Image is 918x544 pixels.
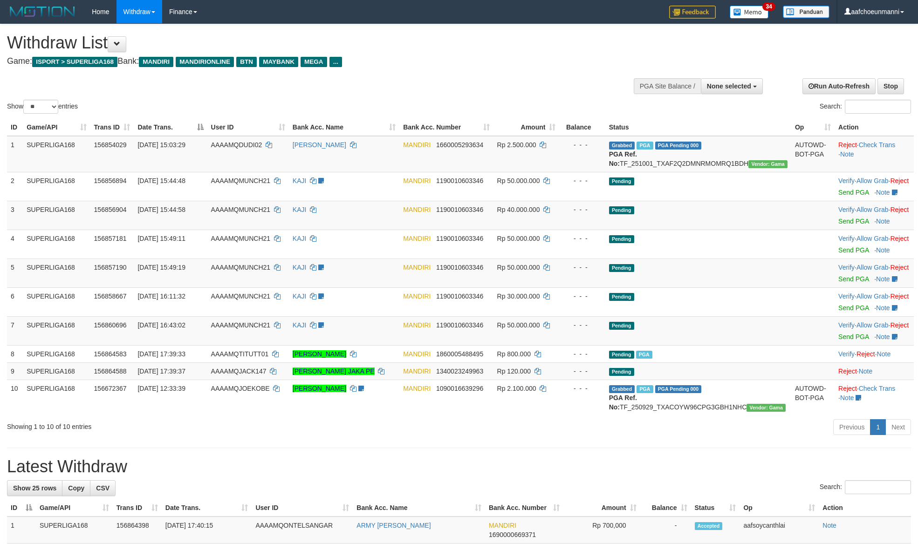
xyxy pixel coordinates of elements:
[609,206,634,214] span: Pending
[838,206,855,213] a: Verify
[236,57,257,67] span: BTN
[877,78,904,94] a: Stop
[870,419,886,435] a: 1
[497,367,531,375] span: Rp 120.000
[838,367,857,375] a: Reject
[845,480,911,494] input: Search:
[403,206,431,213] span: MANDIRI
[701,78,763,94] button: None selected
[838,333,869,340] a: Send PGA
[856,350,875,358] a: Reject
[293,385,346,392] a: [PERSON_NAME]
[23,201,90,230] td: SUPERLIGA168
[655,385,702,393] span: PGA Pending
[838,235,855,242] a: Verify
[563,367,601,376] div: - - -
[890,235,909,242] a: Reject
[137,177,185,184] span: [DATE] 15:44:48
[137,206,185,213] span: [DATE] 15:44:58
[162,499,252,517] th: Date Trans.: activate to sort column ascending
[36,499,113,517] th: Game/API: activate to sort column ascending
[293,367,375,375] a: [PERSON_NAME] JAKA PE
[747,404,786,412] span: Vendor URL: https://trx31.1velocity.biz
[403,385,431,392] span: MANDIRI
[838,350,855,358] a: Verify
[835,362,914,380] td: ·
[691,499,740,517] th: Status: activate to sort column ascending
[730,6,769,19] img: Button%20Memo.svg
[403,141,431,149] span: MANDIRI
[609,142,635,150] span: Grabbed
[856,292,888,300] a: Allow Grab
[36,517,113,544] td: SUPERLIGA168
[791,119,835,136] th: Op: activate to sort column ascending
[838,218,869,225] a: Send PGA
[669,6,716,19] img: Feedback.jpg
[605,380,791,415] td: TF_250929_TXACOYW96CPG3GBH1NHC
[293,350,346,358] a: [PERSON_NAME]
[637,142,653,150] span: Marked by aafsoycanthlai
[7,230,23,258] td: 4
[23,362,90,380] td: SUPERLIGA168
[856,206,888,213] a: Allow Grab
[23,172,90,201] td: SUPERLIGA168
[23,119,90,136] th: Game/API: activate to sort column ascending
[493,119,560,136] th: Amount: activate to sort column ascending
[7,457,911,476] h1: Latest Withdraw
[32,57,117,67] span: ISPORT > SUPERLIGA168
[876,333,890,340] a: Note
[838,177,855,184] a: Verify
[859,141,896,149] a: Check Trans
[94,292,127,300] span: 156858667
[655,142,702,150] span: PGA Pending
[876,275,890,283] a: Note
[7,362,23,380] td: 9
[7,258,23,287] td: 5
[137,385,185,392] span: [DATE] 12:33:39
[211,292,271,300] span: AAAAMQMUNCH21
[436,235,483,242] span: Copy 1190010603346 to clipboard
[838,264,855,271] a: Verify
[403,367,431,375] span: MANDIRI
[609,235,634,243] span: Pending
[7,287,23,316] td: 6
[748,160,788,168] span: Vendor URL: https://trx31.1velocity.biz
[353,499,485,517] th: Bank Acc. Name: activate to sort column ascending
[7,5,78,19] img: MOTION_logo.png
[94,350,127,358] span: 156864583
[94,177,127,184] span: 156856894
[563,205,601,214] div: - - -
[436,206,483,213] span: Copy 1190010603346 to clipboard
[211,235,271,242] span: AAAAMQMUNCH21
[563,140,601,150] div: - - -
[94,264,127,271] span: 156857190
[137,141,185,149] span: [DATE] 15:03:29
[211,177,271,184] span: AAAAMQMUNCH21
[289,119,399,136] th: Bank Acc. Name: activate to sort column ascending
[293,206,307,213] a: KAJI
[403,292,431,300] span: MANDIRI
[23,100,58,114] select: Showentries
[137,350,185,358] span: [DATE] 17:39:33
[134,119,207,136] th: Date Trans.: activate to sort column descending
[497,385,536,392] span: Rp 2.100.000
[7,172,23,201] td: 2
[94,321,127,329] span: 156860696
[68,484,84,492] span: Copy
[403,264,431,271] span: MANDIRI
[301,57,327,67] span: MEGA
[877,350,891,358] a: Note
[13,484,56,492] span: Show 25 rows
[497,321,540,329] span: Rp 50.000.000
[890,264,909,271] a: Reject
[605,119,791,136] th: Status
[856,177,890,184] span: ·
[605,136,791,172] td: TF_251001_TXAF2Q2DMNRMOMRQ1BDH
[7,480,62,496] a: Show 25 rows
[329,57,342,67] span: ...
[609,293,634,301] span: Pending
[559,119,605,136] th: Balance
[162,517,252,544] td: [DATE] 17:40:15
[23,345,90,362] td: SUPERLIGA168
[497,177,540,184] span: Rp 50.000.000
